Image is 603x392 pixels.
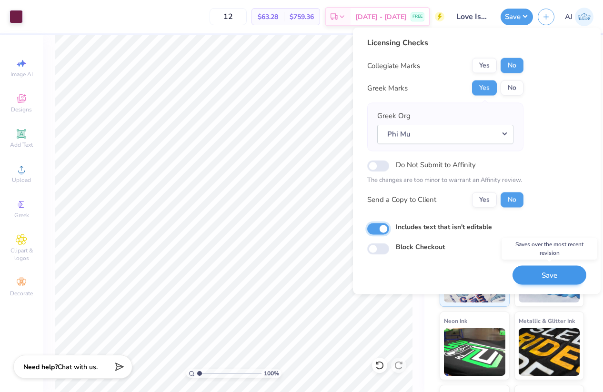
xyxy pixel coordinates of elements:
span: $63.28 [258,12,278,22]
span: Greek [14,211,29,219]
span: Metallic & Glitter Ink [519,316,575,326]
input: Untitled Design [449,7,496,26]
span: Designs [11,106,32,113]
div: Collegiate Marks [367,60,420,71]
span: [DATE] - [DATE] [355,12,407,22]
button: No [501,80,523,96]
div: Greek Marks [367,82,408,93]
p: The changes are too minor to warrant an Affinity review. [367,176,523,185]
button: No [501,192,523,207]
button: No [501,58,523,73]
span: AJ [565,11,573,22]
span: Add Text [10,141,33,149]
span: Decorate [10,290,33,297]
img: Armiel John Calzada [575,8,593,26]
label: Greek Org [377,111,411,121]
button: Save [513,265,586,285]
span: Image AI [10,70,33,78]
img: Metallic & Glitter Ink [519,328,580,376]
span: Neon Ink [444,316,467,326]
button: Yes [472,80,497,96]
div: Send a Copy to Client [367,194,436,205]
div: Saves over the most recent revision [502,238,597,260]
div: Licensing Checks [367,37,523,49]
button: Yes [472,192,497,207]
span: FREE [412,13,422,20]
img: Neon Ink [444,328,505,376]
span: 100 % [264,369,279,378]
button: Phi Mu [377,124,513,144]
label: Includes text that isn't editable [396,221,492,231]
span: $759.36 [290,12,314,22]
strong: Need help? [23,362,58,372]
a: AJ [565,8,593,26]
span: Chat with us. [58,362,98,372]
button: Yes [472,58,497,73]
label: Do Not Submit to Affinity [396,159,476,171]
label: Block Checkout [396,241,445,251]
input: – – [210,8,247,25]
span: Upload [12,176,31,184]
button: Save [501,9,533,25]
span: Clipart & logos [5,247,38,262]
